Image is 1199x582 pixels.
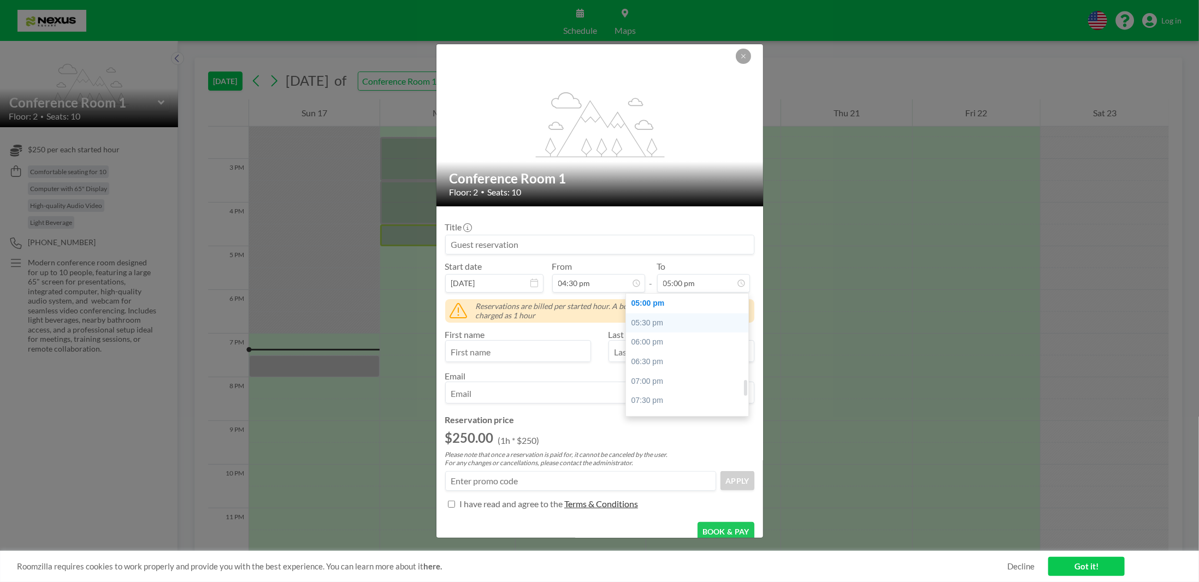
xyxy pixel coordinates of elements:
label: Start date [445,261,482,272]
div: 05:30 pm [626,313,754,333]
label: Email [445,371,466,381]
button: BOOK & PAY [698,522,754,541]
a: Got it! [1048,557,1125,576]
a: Decline [1007,561,1035,572]
div: 07:30 pm [626,391,754,411]
input: Last name [609,343,754,361]
input: Enter promo code [446,472,716,490]
span: Floor: 2 [450,187,479,198]
label: Title [445,222,471,233]
span: • [481,188,485,196]
div: 05:00 pm [626,294,754,313]
h2: Conference Room 1 [450,170,751,187]
h4: Reservation price [445,414,754,425]
div: 06:30 pm [626,352,754,372]
label: From [552,261,572,272]
span: Seats: 10 [488,187,522,198]
p: (1h * $250) [498,435,540,446]
button: APPLY [720,471,754,490]
label: Last name [609,329,647,340]
a: here. [423,561,442,571]
div: 06:00 pm [626,332,754,352]
h2: $250.00 [445,430,494,446]
input: Guest reservation [446,235,754,254]
p: Please note that once a reservation is paid for, it cannot be canceled by the user. For any chang... [445,450,754,467]
p: I have read and agree to the [459,498,563,509]
g: flex-grow: 1.2; [535,92,664,157]
div: 07:00 pm [626,372,754,391]
span: Reservations are billed per started hour. A booking from 16:30 to 17:00 will be charged as 1 hour [476,301,750,320]
input: First name [446,343,590,361]
div: 08:00 pm [626,411,754,430]
label: First name [445,329,485,340]
p: Terms & Conditions [564,498,638,509]
span: - [649,265,653,289]
label: To [657,261,666,272]
span: Roomzilla requires cookies to work properly and provide you with the best experience. You can lea... [17,561,1007,572]
input: Email [446,384,754,403]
